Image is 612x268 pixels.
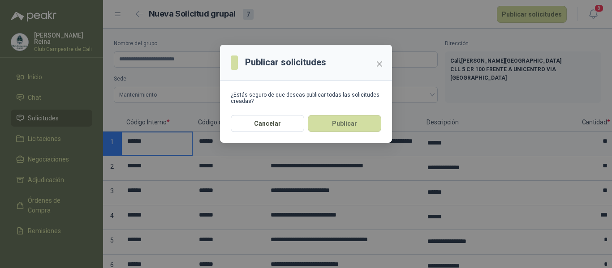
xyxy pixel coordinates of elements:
[376,60,383,68] span: close
[245,55,326,69] h3: Publicar solicitudes
[231,92,381,104] div: ¿Estás seguro de que deseas publicar todas las solicitudes creadas?
[231,115,304,132] button: Cancelar
[308,115,381,132] button: Publicar
[372,57,387,71] button: Close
